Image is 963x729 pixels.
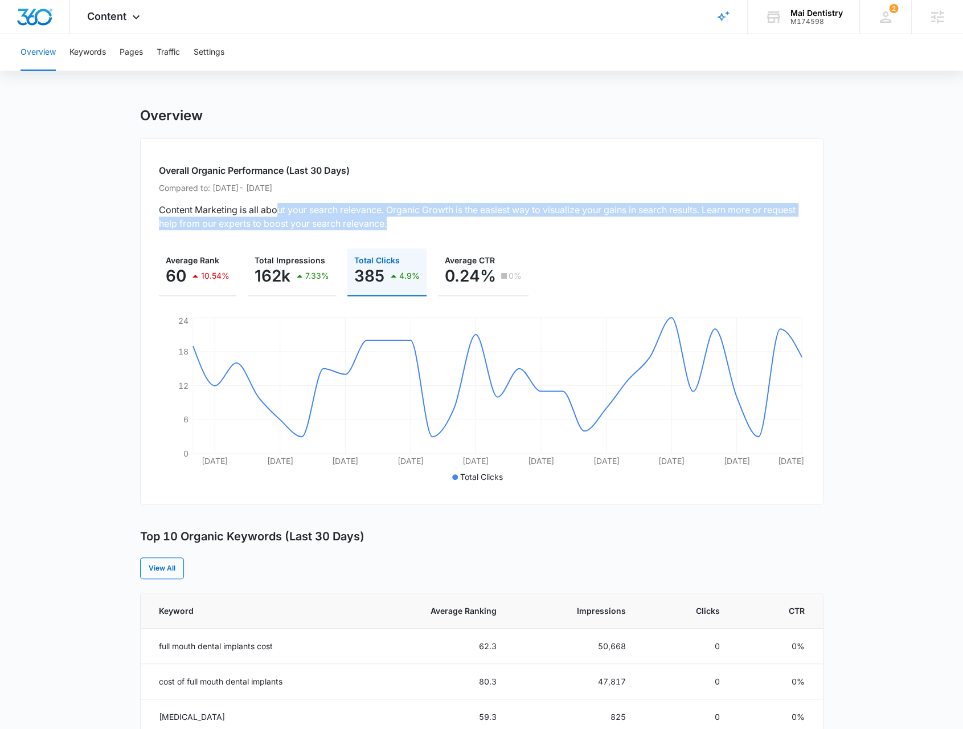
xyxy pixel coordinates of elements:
[183,449,188,458] tspan: 0
[460,472,503,482] span: Total Clicks
[358,629,510,664] td: 62.3
[159,203,805,230] p: Content Marketing is all about your search relevance. Organic Growth is the easiest way to visual...
[397,456,423,466] tspan: [DATE]
[639,664,733,699] td: 0
[141,664,358,699] td: cost of full mouth dental implants
[159,605,328,617] span: Keyword
[157,34,180,71] button: Traffic
[354,267,384,285] p: 385
[510,629,639,664] td: 50,668
[509,272,522,280] p: 0%
[540,605,625,617] span: Impressions
[777,456,804,466] tspan: [DATE]
[354,255,400,265] span: Total Clicks
[445,267,496,285] p: 0.24%
[388,605,497,617] span: Average Ranking
[790,18,843,26] div: account id
[194,34,224,71] button: Settings
[120,34,143,71] button: Pages
[445,255,495,265] span: Average CTR
[178,380,188,390] tspan: 12
[889,4,898,13] div: notifications count
[255,267,290,285] p: 162k
[141,629,358,664] td: full mouth dental implants cost
[140,557,184,579] a: View All
[166,255,219,265] span: Average Rank
[183,414,188,424] tspan: 6
[733,664,823,699] td: 0%
[159,164,805,177] h2: Overall Organic Performance (Last 30 Days)
[305,272,329,280] p: 7.33%
[399,272,420,280] p: 4.9%
[166,267,186,285] p: 60
[510,664,639,699] td: 47,817
[462,456,489,466] tspan: [DATE]
[178,347,188,356] tspan: 18
[255,255,325,265] span: Total Impressions
[69,34,106,71] button: Keywords
[159,182,805,194] p: Compared to: [DATE] - [DATE]
[639,629,733,664] td: 0
[658,456,684,466] tspan: [DATE]
[21,34,56,71] button: Overview
[202,456,228,466] tspan: [DATE]
[178,316,188,325] tspan: 24
[527,456,554,466] tspan: [DATE]
[140,530,364,544] h3: Top 10 Organic Keywords (Last 30 Days)
[358,664,510,699] td: 80.3
[87,10,126,22] span: Content
[593,456,619,466] tspan: [DATE]
[332,456,358,466] tspan: [DATE]
[669,605,719,617] span: Clicks
[889,4,898,13] span: 2
[723,456,749,466] tspan: [DATE]
[733,629,823,664] td: 0%
[201,272,230,280] p: 10.54%
[764,605,805,617] span: CTR
[790,9,843,18] div: account name
[267,456,293,466] tspan: [DATE]
[140,107,203,124] h1: Overview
